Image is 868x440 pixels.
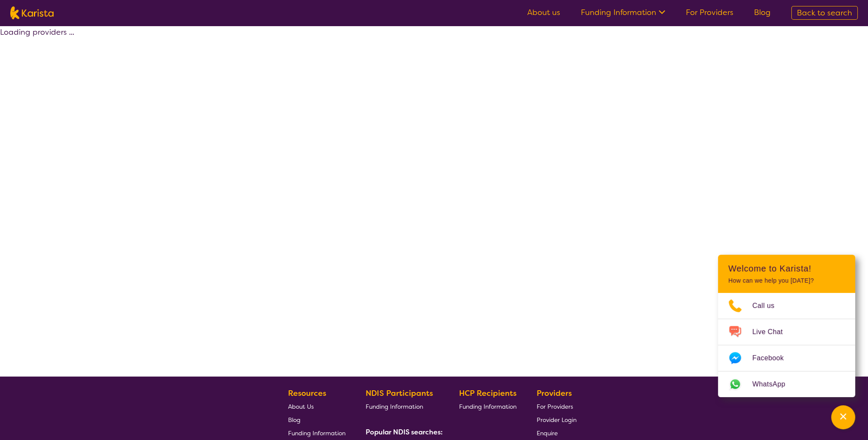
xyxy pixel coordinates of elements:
[10,6,54,19] img: Karista logo
[288,400,345,413] a: About Us
[527,7,560,18] a: About us
[288,426,345,440] a: Funding Information
[581,7,665,18] a: Funding Information
[288,416,300,424] span: Blog
[459,388,517,398] b: HCP Recipients
[366,388,433,398] b: NDIS Participants
[366,428,443,437] b: Popular NDIS searches:
[752,378,796,391] span: WhatsApp
[754,7,771,18] a: Blog
[537,426,577,440] a: Enquire
[831,405,855,429] button: Channel Menu
[718,293,855,397] ul: Choose channel
[459,403,517,410] span: Funding Information
[752,299,785,312] span: Call us
[288,403,314,410] span: About Us
[718,371,855,397] a: Web link opens in a new tab.
[718,255,855,397] div: Channel Menu
[752,352,794,365] span: Facebook
[366,403,423,410] span: Funding Information
[288,429,345,437] span: Funding Information
[537,388,572,398] b: Providers
[537,416,577,424] span: Provider Login
[288,388,326,398] b: Resources
[728,263,845,274] h2: Welcome to Karista!
[537,413,577,426] a: Provider Login
[797,8,852,18] span: Back to search
[791,6,858,20] a: Back to search
[686,7,733,18] a: For Providers
[459,400,517,413] a: Funding Information
[366,400,439,413] a: Funding Information
[537,403,573,410] span: For Providers
[537,429,558,437] span: Enquire
[537,400,577,413] a: For Providers
[728,277,845,284] p: How can we help you [DATE]?
[752,325,793,338] span: Live Chat
[288,413,345,426] a: Blog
